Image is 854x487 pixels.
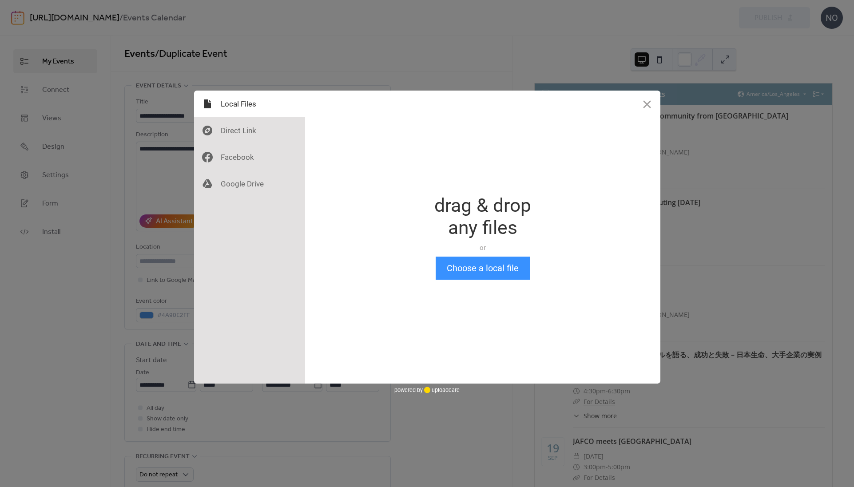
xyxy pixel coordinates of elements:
[194,144,305,170] div: Facebook
[423,387,460,393] a: uploadcare
[194,91,305,117] div: Local Files
[194,170,305,197] div: Google Drive
[394,384,460,397] div: powered by
[634,91,660,117] button: Close
[434,243,531,252] div: or
[194,117,305,144] div: Direct Link
[436,257,530,280] button: Choose a local file
[434,194,531,239] div: drag & drop any files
